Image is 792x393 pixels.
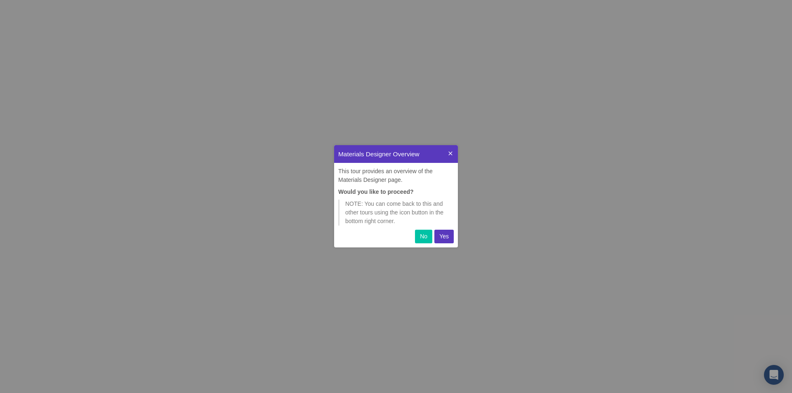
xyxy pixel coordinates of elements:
p: NOTE: You can come back to this and other tours using the icon button in the bottom right corner. [345,200,448,226]
button: No [415,230,432,243]
button: Quit Tour [443,145,458,163]
p: No [420,232,427,241]
p: Yes [439,232,449,241]
button: Yes [434,230,454,243]
span: Support [16,6,46,13]
p: Materials Designer Overview [338,149,443,159]
p: This tour provides an overview of the Materials Designer page. [338,167,454,184]
strong: Would you like to proceed? [338,188,414,195]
